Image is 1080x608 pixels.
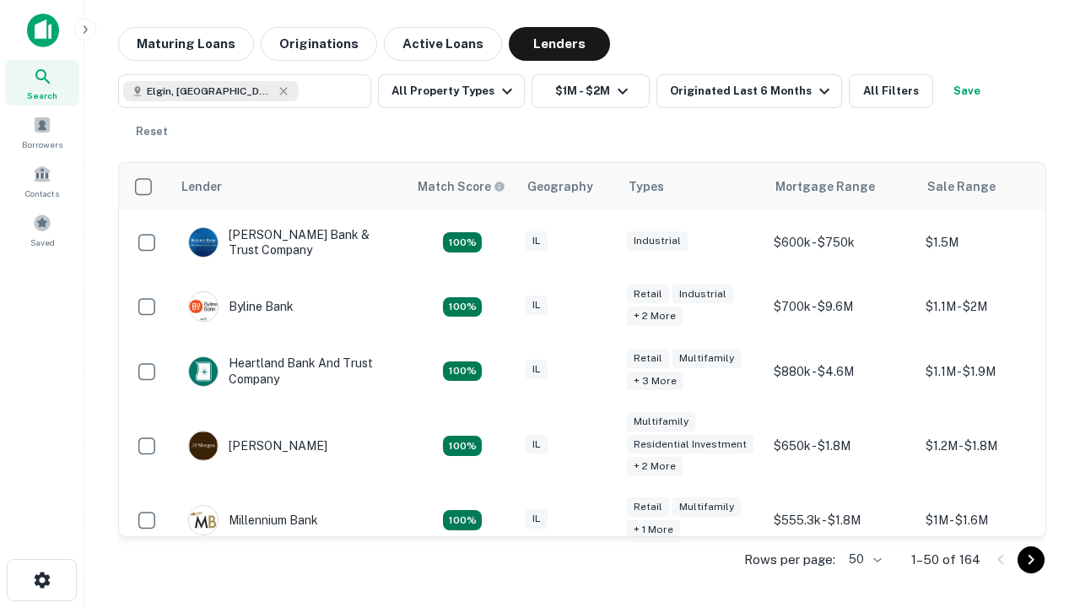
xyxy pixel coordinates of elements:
[188,291,294,322] div: Byline Bank
[842,547,884,572] div: 50
[189,432,218,460] img: picture
[670,81,834,101] div: Originated Last 6 Months
[627,231,688,251] div: Industrial
[147,84,273,99] span: Elgin, [GEOGRAPHIC_DATA], [GEOGRAPHIC_DATA]
[627,412,695,432] div: Multifamily
[672,285,733,304] div: Industrial
[765,163,917,210] th: Mortgage Range
[378,74,525,108] button: All Property Types
[627,497,669,517] div: Retail
[418,177,505,196] div: Capitalize uses an advanced AI algorithm to match your search with the best lender. The match sco...
[171,163,408,210] th: Lender
[765,274,917,339] td: $700k - $9.6M
[526,296,548,315] div: IL
[917,404,1069,489] td: $1.2M - $1.8M
[526,509,548,529] div: IL
[443,297,482,318] div: Matching Properties: 18, hasApolloMatch: undefined
[627,372,683,391] div: + 3 more
[443,361,482,382] div: Matching Properties: 20, hasApolloMatch: undefined
[5,158,79,204] a: Contacts
[775,176,875,197] div: Mortgage Range
[509,27,610,61] button: Lenders
[744,550,835,570] p: Rows per page:
[27,89,57,102] span: Search
[1018,546,1045,573] button: Go to next page
[189,228,218,257] img: picture
[188,431,327,461] div: [PERSON_NAME]
[627,435,753,454] div: Residential Investment
[927,176,996,197] div: Sale Range
[5,207,79,252] a: Saved
[765,404,917,489] td: $650k - $1.8M
[917,163,1069,210] th: Sale Range
[118,27,254,61] button: Maturing Loans
[672,497,741,517] div: Multifamily
[443,510,482,530] div: Matching Properties: 16, hasApolloMatch: undefined
[189,357,218,386] img: picture
[526,435,548,454] div: IL
[917,274,1069,339] td: $1.1M - $2M
[188,505,318,535] div: Millennium Bank
[629,176,664,197] div: Types
[384,27,502,61] button: Active Loans
[627,349,669,368] div: Retail
[261,27,377,61] button: Originations
[5,60,79,106] a: Search
[189,292,218,321] img: picture
[765,488,917,552] td: $555.3k - $1.8M
[189,506,218,535] img: picture
[181,176,222,197] div: Lender
[618,163,765,210] th: Types
[672,349,741,368] div: Multifamily
[27,14,59,47] img: capitalize-icon.png
[188,227,391,258] div: [PERSON_NAME] Bank & Trust Company
[30,236,55,249] span: Saved
[940,74,994,108] button: Save your search to get updates of matches that match your search criteria.
[917,488,1069,552] td: $1M - $1.6M
[996,419,1080,500] iframe: Chat Widget
[517,163,618,210] th: Geography
[443,436,482,456] div: Matching Properties: 24, hasApolloMatch: undefined
[22,138,62,151] span: Borrowers
[5,109,79,155] a: Borrowers
[408,163,517,210] th: Capitalize uses an advanced AI algorithm to match your search with the best lender. The match sco...
[917,210,1069,274] td: $1.5M
[627,307,683,326] div: + 2 more
[188,356,391,386] div: Heartland Bank And Trust Company
[656,74,842,108] button: Originated Last 6 Months
[917,339,1069,403] td: $1.1M - $1.9M
[526,360,548,379] div: IL
[532,74,650,108] button: $1M - $2M
[765,210,917,274] td: $600k - $750k
[25,187,59,200] span: Contacts
[765,339,917,403] td: $880k - $4.6M
[627,457,683,476] div: + 2 more
[527,176,593,197] div: Geography
[627,285,669,304] div: Retail
[849,74,933,108] button: All Filters
[627,520,680,540] div: + 1 more
[911,550,980,570] p: 1–50 of 164
[125,115,179,149] button: Reset
[526,231,548,251] div: IL
[418,177,502,196] h6: Match Score
[443,232,482,252] div: Matching Properties: 28, hasApolloMatch: undefined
